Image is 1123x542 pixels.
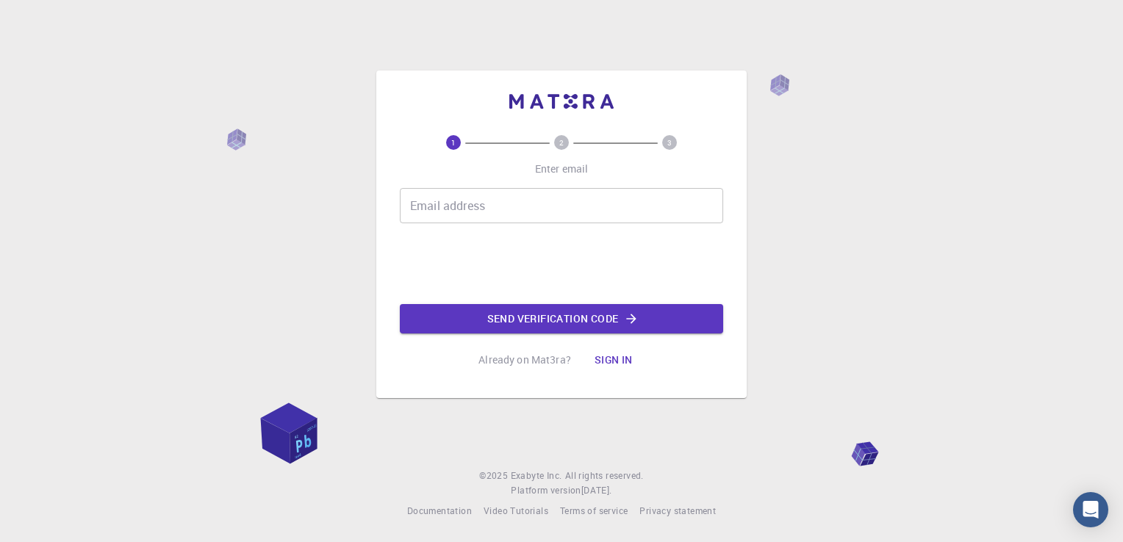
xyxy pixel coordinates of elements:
span: Video Tutorials [484,505,548,516]
p: Already on Mat3ra? [478,353,571,367]
span: [DATE] . [581,484,612,496]
a: Video Tutorials [484,504,548,518]
div: Open Intercom Messenger [1073,492,1108,527]
a: Terms of service [560,504,628,518]
span: Exabyte Inc. [511,469,562,481]
a: [DATE]. [581,483,612,498]
p: Enter email [535,162,589,176]
text: 3 [667,137,672,148]
span: © 2025 [479,469,510,483]
a: Documentation [407,504,472,518]
span: Documentation [407,505,472,516]
button: Send verification code [400,304,723,333]
iframe: reCAPTCHA [450,235,673,292]
button: Sign in [583,345,645,375]
span: Terms of service [560,505,628,516]
a: Exabyte Inc. [511,469,562,483]
span: Platform version [511,483,581,498]
text: 2 [559,137,564,148]
text: 1 [451,137,456,148]
span: All rights reserved. [565,469,644,483]
a: Privacy statement [639,504,716,518]
span: Privacy statement [639,505,716,516]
